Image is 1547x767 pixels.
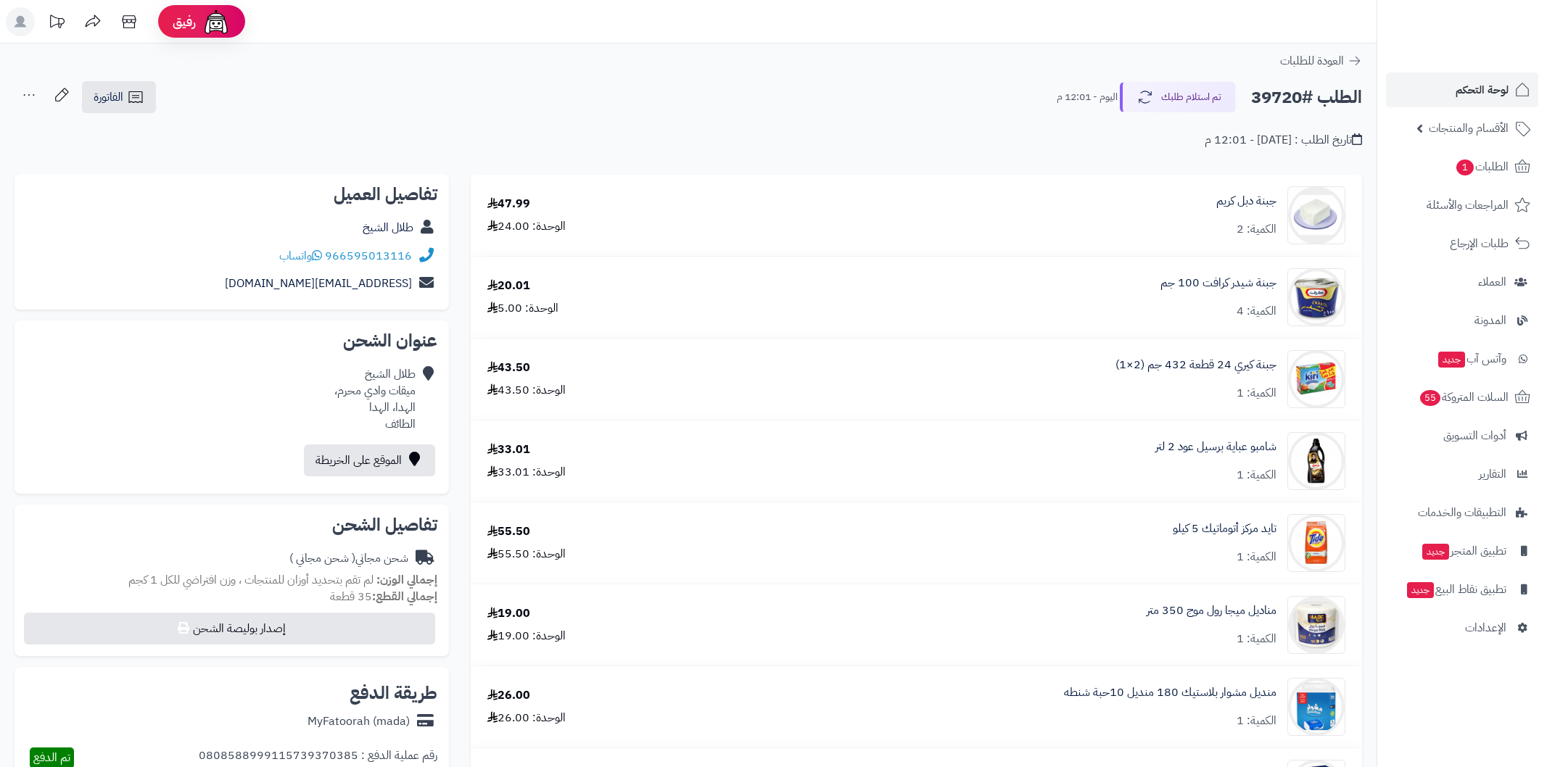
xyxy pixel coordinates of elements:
span: التطبيقات والخدمات [1418,502,1506,523]
a: وآتس آبجديد [1386,341,1538,376]
span: العملاء [1478,272,1506,292]
a: تطبيق نقاط البيعجديد [1386,572,1538,607]
div: الوحدة: 26.00 [487,710,566,726]
a: التطبيقات والخدمات [1386,495,1538,530]
img: 37139fe2a760188ec0aeeb96f3fda0de8a5c-90x90.jpg [1288,514,1345,572]
div: الوحدة: 43.50 [487,382,566,399]
div: الوحدة: 24.00 [487,218,566,235]
span: السلات المتروكة [1419,387,1509,407]
div: 43.50 [487,360,530,376]
a: جبنة شيدر كرافت 100 جم [1160,275,1276,291]
a: أدوات التسويق [1386,418,1538,453]
span: التقارير [1479,464,1506,484]
span: ( شحن مجاني ) [289,550,355,567]
a: طلبات الإرجاع [1386,226,1538,261]
a: جبنة كيري 24 قطعة 432 جم (2×1) [1115,357,1276,373]
div: الكمية: 1 [1237,713,1276,729]
span: 1 [1456,159,1474,175]
div: الكمية: 4 [1237,303,1276,320]
div: الكمية: 1 [1237,549,1276,565]
div: الكمية: 1 [1237,631,1276,647]
div: 19.00 [487,605,530,622]
a: تطبيق المتجرجديد [1386,534,1538,568]
img: 3742f5792f9ffd52c9d59b872ad48d2d08bd-90x90.jpg [1288,432,1345,490]
small: اليوم - 12:01 م [1057,90,1118,104]
div: تاريخ الطلب : [DATE] - 12:01 م [1205,132,1362,149]
span: جديد [1407,582,1434,598]
img: 23632c83e98cd471081fcae489776ae48b2a-90x90.jpg [1288,350,1345,408]
img: ai-face.png [202,7,231,36]
a: التقارير [1386,457,1538,492]
a: المدونة [1386,303,1538,338]
a: جبنة دبل كريم [1216,193,1276,210]
a: شامبو عباية برسيل عود 2 لتر [1155,439,1276,455]
a: الإعدادات [1386,610,1538,645]
div: شحن مجاني [289,550,408,567]
strong: إجمالي القطع: [372,588,437,605]
img: 1674483997-%D8%A7%D9%84%D8%AA%D9%82%D8%A7%D8%B7%20%D8%A7%D9%84%D9%88%D9%8A%D8%A8_23-1-2023_172433... [1288,268,1345,326]
span: وآتس آب [1437,349,1506,369]
span: تطبيق المتجر [1421,541,1506,561]
span: الإعدادات [1465,618,1506,638]
span: لوحة التحكم [1456,80,1509,100]
a: منديل مشوار بلاستيك 180 منديل 10حبة شنطه [1064,684,1276,701]
h2: تفاصيل العميل [26,186,437,203]
div: طلال الشيخ ميقات وادي محرم، الهدا، الهدا الطائف [334,366,416,432]
span: الأقسام والمنتجات [1429,118,1509,138]
div: 33.01 [487,441,530,458]
span: لم تقم بتحديد أوزان للمنتجات ، وزن افتراضي للكل 1 كجم [128,571,374,589]
h2: الطلب #39720 [1251,83,1362,112]
div: الوحدة: 5.00 [487,300,558,317]
img: logo-2.png [1448,37,1533,67]
a: السلات المتروكة55 [1386,380,1538,415]
img: 1676446557-%D9%84%D9%82%D8%B7%D8%A9%20%D8%A7%D9%84%D8%B4%D8%A7%D8%B4%D8%A9%202023-02-15%20102724-... [1288,186,1345,244]
span: المراجعات والأسئلة [1427,195,1509,215]
div: الوحدة: 55.50 [487,546,566,563]
div: 20.01 [487,278,530,294]
span: تم الدفع [33,749,70,766]
div: 26.00 [487,687,530,704]
div: الكمية: 1 [1237,467,1276,484]
a: [EMAIL_ADDRESS][DOMAIN_NAME] [225,275,412,292]
span: المدونة [1474,310,1506,331]
span: جديد [1438,352,1465,368]
span: طلبات الإرجاع [1450,233,1509,254]
div: 47.99 [487,196,530,212]
a: طلال الشيخ [363,219,413,236]
div: الكمية: 2 [1237,221,1276,238]
a: تايد مركز أتوماتيك 5 كيلو [1173,521,1276,537]
a: لوحة التحكم [1386,72,1538,107]
span: أدوات التسويق [1443,426,1506,446]
div: الكمية: 1 [1237,385,1276,402]
h2: تفاصيل الشحن [26,516,437,534]
div: الوحدة: 33.01 [487,464,566,481]
a: الطلبات1 [1386,149,1538,184]
button: إصدار بوليصة الشحن [24,613,435,644]
button: تم استلام طلبك [1120,82,1236,112]
div: MyFatoorah (mada) [308,713,410,730]
h2: طريقة الدفع [350,684,437,702]
a: مناديل ميجا رول موج 350 متر [1147,602,1276,619]
span: رفيق [173,13,196,30]
a: العودة للطلبات [1280,52,1362,70]
span: 55 [1420,390,1440,406]
a: 966595013116 [325,247,412,265]
small: 35 قطعة [330,588,437,605]
a: المراجعات والأسئلة [1386,188,1538,223]
a: تحديثات المنصة [38,7,75,40]
a: واتساب [279,247,322,265]
a: العملاء [1386,265,1538,299]
strong: إجمالي الوزن: [376,571,437,589]
div: 55.50 [487,523,530,540]
a: الفاتورة [82,81,156,113]
h2: عنوان الشحن [26,332,437,349]
span: جديد [1422,544,1449,560]
span: تطبيق نقاط البيع [1406,579,1506,600]
span: الفاتورة [94,88,123,106]
span: الطلبات [1455,157,1509,177]
span: العودة للطلبات [1280,52,1344,70]
div: الوحدة: 19.00 [487,628,566,644]
img: 1674831684-382287_1-20211012-132045-90x90.png [1288,596,1345,654]
a: الموقع على الخريطة [304,444,435,476]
